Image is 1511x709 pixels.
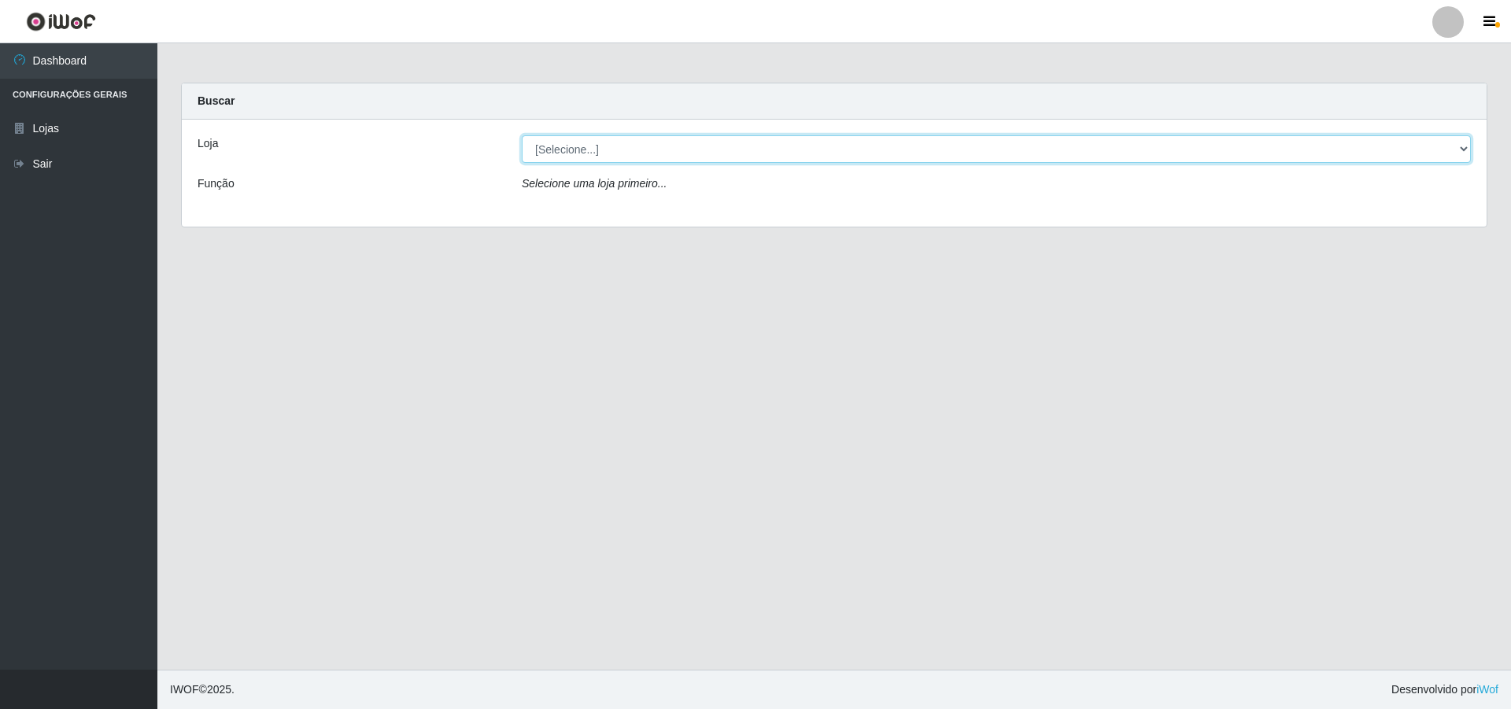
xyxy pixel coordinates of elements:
a: iWof [1476,683,1498,696]
strong: Buscar [198,94,235,107]
i: Selecione uma loja primeiro... [522,177,667,190]
label: Função [198,175,235,192]
span: IWOF [170,683,199,696]
img: CoreUI Logo [26,12,96,31]
span: Desenvolvido por [1391,681,1498,698]
span: © 2025 . [170,681,235,698]
label: Loja [198,135,218,152]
